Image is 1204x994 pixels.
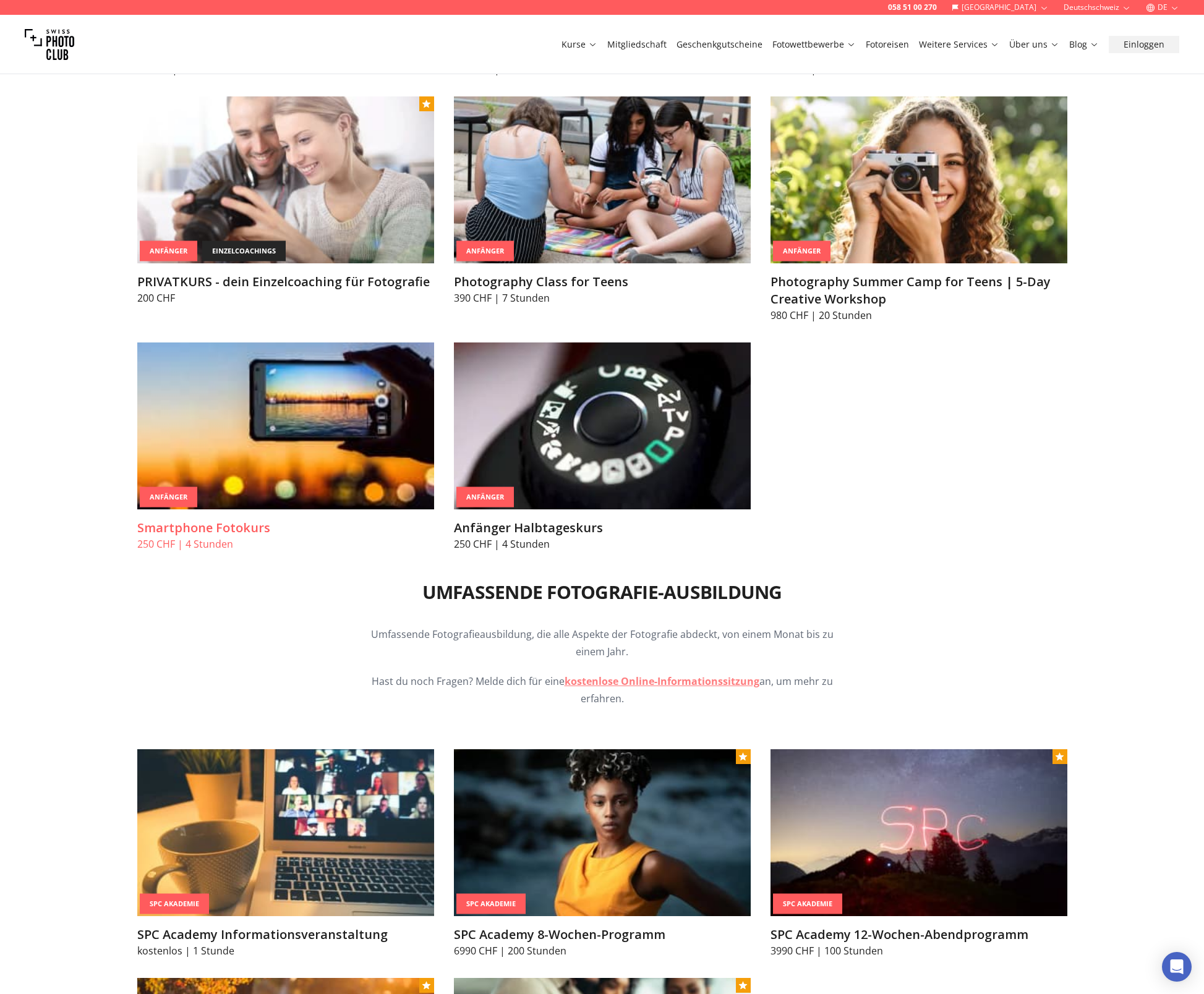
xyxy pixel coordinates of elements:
[137,943,434,958] p: kostenlos | 1 Stunde
[1069,38,1099,51] a: Blog
[771,926,1067,943] h3: SPC Academy 12-Wochen-Abendprogramm
[454,96,751,263] img: Photography Class for Teens
[866,38,909,51] a: Fotoreisen
[137,342,434,551] a: Smartphone FotokursAnfängerSmartphone Fotokurs250 CHF | 4 Stunden
[888,2,937,12] a: 058 51 00 270
[365,673,840,707] p: Hast du noch Fragen? Melde dich für eine an, um mehr zu erfahren.
[454,749,751,916] img: SPC Academy 8-Wochen-Programm
[456,241,514,261] div: Anfänger
[1004,36,1064,53] button: Über uns
[454,96,751,305] a: Photography Class for TeensAnfängerPhotography Class for Teens390 CHF | 7 Stunden
[140,894,209,914] div: SPC Akademie
[677,38,762,51] a: Geschenkgutscheine
[861,36,914,53] button: Fotoreisen
[771,943,1067,958] p: 3990 CHF | 100 Stunden
[202,241,286,261] div: einzelcoachings
[454,519,751,537] h3: Anfänger Halbtageskurs
[454,943,751,958] p: 6990 CHF | 200 Stunden
[454,749,751,958] a: SPC Academy 8-Wochen-ProgrammSPC AkademieSPC Academy 8-Wochen-Programm6990 CHF | 200 Stunden
[557,36,602,53] button: Kurse
[137,96,434,263] img: PRIVATKURS - dein Einzelcoaching für Fotografie
[137,342,434,509] img: Smartphone Fotokurs
[137,749,434,916] img: SPC Academy Informationsveranstaltung
[137,926,434,943] h3: SPC Academy Informationsveranstaltung
[771,749,1067,916] img: SPC Academy 12-Wochen-Abendprogramm
[771,273,1067,308] h3: Photography Summer Camp for Teens | 5-Day Creative Workshop
[771,749,1067,958] a: SPC Academy 12-Wochen-AbendprogrammSPC AkademieSPC Academy 12-Wochen-Abendprogramm3990 CHF | 100 ...
[454,537,751,551] p: 250 CHF | 4 Stunden
[561,38,597,51] a: Kurse
[773,241,830,261] div: Anfänger
[140,241,197,261] div: Anfänger
[772,38,856,51] a: Fotowettbewerbe
[454,342,751,551] a: Anfänger HalbtageskursAnfängerAnfänger Halbtageskurs250 CHF | 4 Stunden
[137,96,434,305] a: PRIVATKURS - dein Einzelcoaching für FotografieAnfängereinzelcoachingsPRIVATKURS - dein Einzelcoa...
[771,96,1067,263] img: Photography Summer Camp for Teens | 5-Day Creative Workshop
[137,537,434,551] p: 250 CHF | 4 Stunden
[454,342,751,509] img: Anfänger Halbtageskurs
[456,894,526,914] div: SPC Akademie
[767,36,861,53] button: Fotowettbewerbe
[672,36,767,53] button: Geschenkgutscheine
[456,487,514,508] div: Anfänger
[771,96,1067,323] a: Photography Summer Camp for Teens | 5-Day Creative WorkshopAnfängerPhotography Summer Camp for Te...
[25,20,74,69] img: Swiss photo club
[565,674,759,688] a: kostenlose Online-Informationssitzung
[1162,952,1192,982] div: Open Intercom Messenger
[140,487,197,508] div: Anfänger
[1109,36,1179,53] button: Einloggen
[773,894,842,914] div: SPC Akademie
[919,38,999,51] a: Weitere Services
[137,273,434,291] h3: PRIVATKURS - dein Einzelcoaching für Fotografie
[422,581,782,603] h2: Umfassende Fotografie-Ausbildung
[607,38,667,51] a: Mitgliedschaft
[454,291,751,305] p: 390 CHF | 7 Stunden
[137,291,434,305] p: 200 CHF
[1064,36,1104,53] button: Blog
[365,626,840,660] p: Umfassende Fotografieausbildung, die alle Aspekte der Fotografie abdeckt, von einem Monat bis zu ...
[454,926,751,943] h3: SPC Academy 8-Wochen-Programm
[137,749,434,958] a: SPC Academy InformationsveranstaltungSPC AkademieSPC Academy Informationsveranstaltungkostenlos |...
[137,519,434,537] h3: Smartphone Fotokurs
[454,273,751,291] h3: Photography Class for Teens
[914,36,1004,53] button: Weitere Services
[602,36,672,53] button: Mitgliedschaft
[771,308,1067,323] p: 980 CHF | 20 Stunden
[1009,38,1059,51] a: Über uns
